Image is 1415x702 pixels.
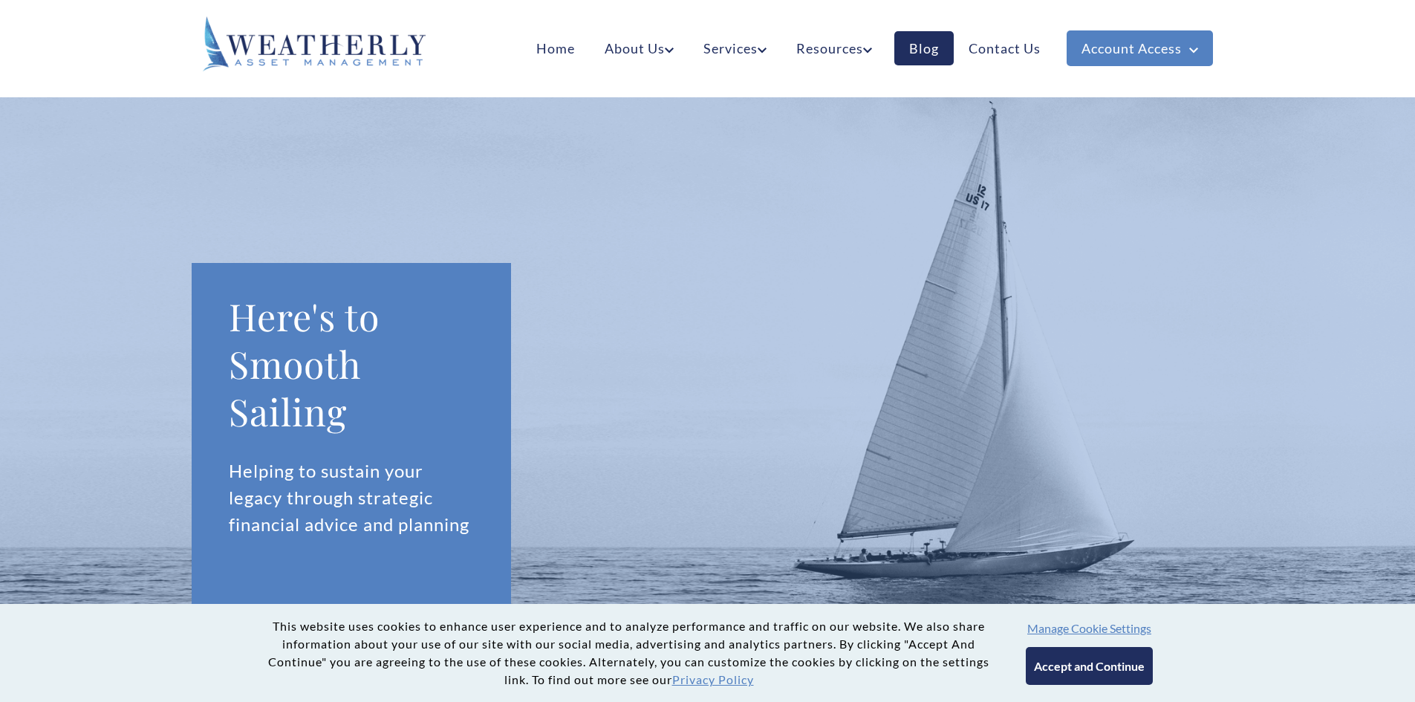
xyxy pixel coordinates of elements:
a: Home [521,31,590,65]
button: Manage Cookie Settings [1027,621,1151,635]
a: About Us [590,31,689,65]
p: This website uses cookies to enhance user experience and to analyze performance and traffic on ou... [262,617,996,689]
h1: Here's to Smooth Sailing [229,293,475,435]
a: Resources [781,31,887,65]
a: Blog [894,31,954,65]
a: Privacy Policy [672,672,754,686]
button: Accept and Continue [1026,647,1153,685]
a: Account Access [1067,30,1213,66]
img: Weatherly [203,16,426,71]
a: Services [689,31,781,65]
a: Contact Us [954,31,1055,65]
p: Helping to sustain your legacy through strategic financial advice and planning [229,458,475,538]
